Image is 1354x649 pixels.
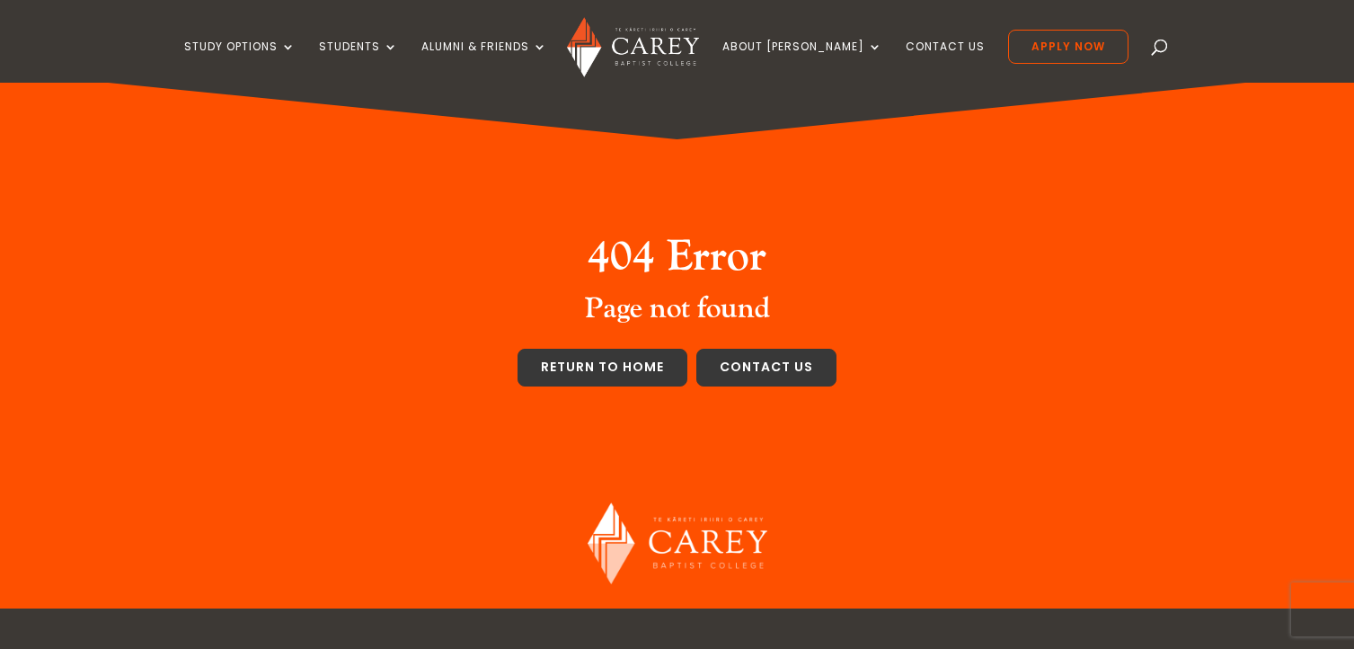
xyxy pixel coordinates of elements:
[722,40,882,83] a: About [PERSON_NAME]
[341,231,1014,292] h2: 404 Error
[184,40,296,83] a: Study Options
[518,349,687,387] a: Return to home
[1008,30,1128,64] a: Apply Now
[588,569,767,590] a: Carey Baptist College
[696,349,836,387] a: Contact us
[906,40,985,83] a: Contact Us
[421,40,547,83] a: Alumni & Friends
[319,40,398,83] a: Students
[588,502,767,584] img: Carey Baptist College
[567,17,699,77] img: Carey Baptist College
[341,292,1014,335] h3: Page not found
